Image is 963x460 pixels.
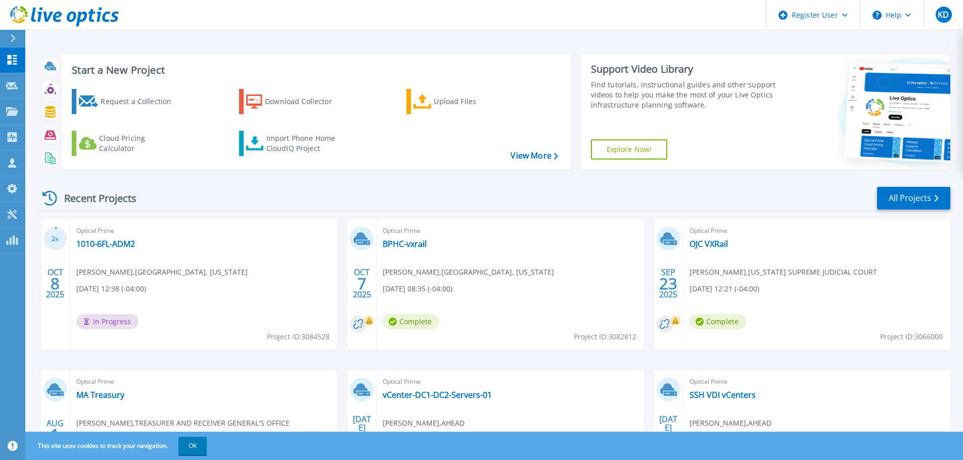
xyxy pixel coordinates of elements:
[239,89,352,114] a: Download Collector
[690,239,728,249] a: OJC VXRail
[76,314,139,329] span: In Progress
[76,418,290,429] span: [PERSON_NAME] , TREASURER AND RECEIVER GENERAL'S OFFICE
[690,418,771,429] span: [PERSON_NAME] , AHEAD
[690,390,756,400] a: SSH VDI vCenters
[39,186,150,211] div: Recent Projects
[76,283,146,294] span: [DATE] 12:38 (-04:00)
[76,267,248,278] span: [PERSON_NAME] , [GEOGRAPHIC_DATA], [US_STATE]
[178,437,207,455] button: OK
[659,279,677,288] span: 23
[591,139,668,160] a: Explore Now!
[690,314,746,329] span: Complete
[55,236,59,242] span: %
[265,91,346,112] div: Download Collector
[43,233,67,245] h3: 2
[72,131,185,156] a: Cloud Pricing Calculator
[72,65,558,76] h3: Start a New Project
[45,265,65,302] div: OCT 2025
[880,331,943,342] span: Project ID: 3066000
[383,225,637,236] span: Optical Prime
[76,225,331,236] span: Optical Prime
[51,279,60,288] span: 8
[99,133,180,154] div: Cloud Pricing Calculator
[76,376,331,387] span: Optical Prime
[45,416,65,453] div: AUG 2025
[76,390,124,400] a: MA Treasury
[690,376,944,387] span: Optical Prime
[591,80,779,110] div: Find tutorials, instructional guides and other support videos to help you make the most of your L...
[266,133,345,154] div: Import Phone Home CloudIQ Project
[690,267,877,278] span: [PERSON_NAME] , [US_STATE] SUPREME JUDICIAL COURT
[574,331,636,342] span: Project ID: 3082812
[406,89,519,114] a: Upload Files
[383,283,452,294] span: [DATE] 08:35 (-04:00)
[383,239,427,249] a: BPHC-vxrail
[690,225,944,236] span: Optical Prime
[28,437,207,455] span: This site uses cookies to track your navigation.
[101,91,181,112] div: Request a Collection
[938,11,949,19] span: KD
[383,390,492,400] a: vCenter-DC1-DC2-Servers-01
[659,416,678,453] div: [DATE] 2025
[267,331,330,342] span: Project ID: 3084528
[383,418,465,429] span: [PERSON_NAME] , AHEAD
[434,91,515,112] div: Upload Files
[591,63,779,76] div: Support Video Library
[383,314,439,329] span: Complete
[383,376,637,387] span: Optical Prime
[690,283,759,294] span: [DATE] 12:21 (-04:00)
[51,430,60,439] span: 1
[659,265,678,302] div: SEP 2025
[352,265,372,302] div: OCT 2025
[383,267,554,278] span: [PERSON_NAME] , [GEOGRAPHIC_DATA], [US_STATE]
[511,151,558,161] a: View More
[76,239,135,249] a: 1010-6FL-ADM2
[72,89,185,114] a: Request a Collection
[357,279,366,288] span: 7
[877,187,950,210] a: All Projects
[352,416,372,453] div: [DATE] 2025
